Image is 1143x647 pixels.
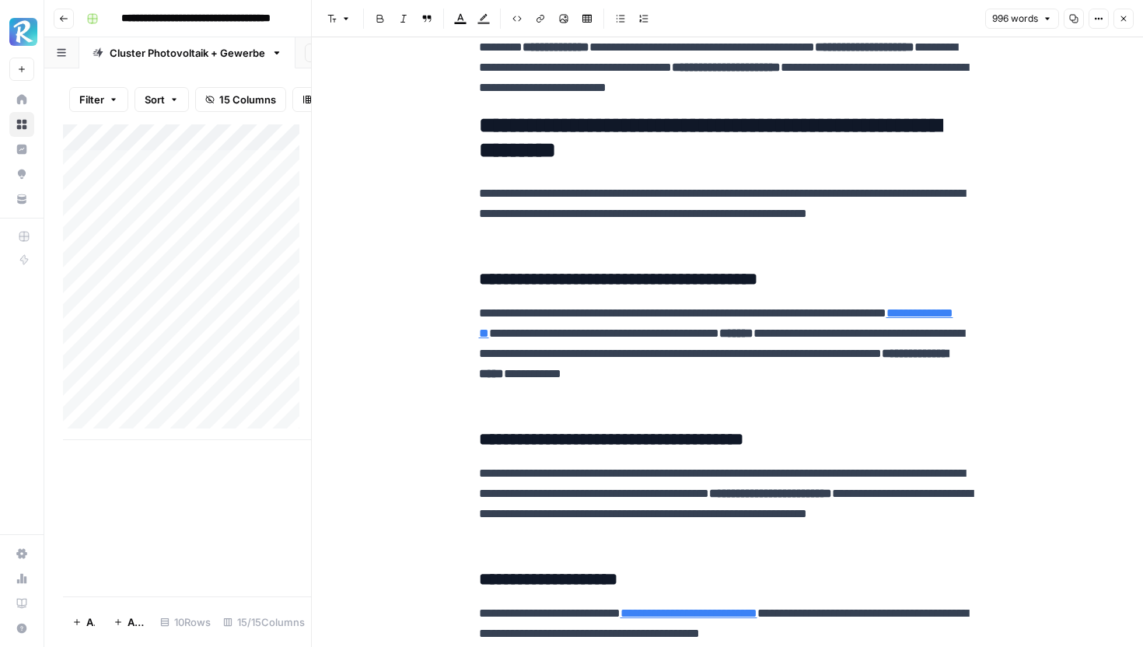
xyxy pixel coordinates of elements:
[985,9,1059,29] button: 996 words
[63,610,104,635] button: Add Row
[79,37,295,68] a: Cluster Photovoltaik + Gewerbe
[9,591,34,616] a: Learning Hub
[219,92,276,107] span: 15 Columns
[86,614,95,630] span: Add Row
[9,616,34,641] button: Help + Support
[128,614,145,630] span: Add 10 Rows
[69,87,128,112] button: Filter
[9,187,34,212] a: Your Data
[9,12,34,51] button: Workspace: Radyant
[9,112,34,137] a: Browse
[9,162,34,187] a: Opportunities
[9,541,34,566] a: Settings
[9,137,34,162] a: Insights
[79,92,104,107] span: Filter
[110,45,265,61] div: Cluster Photovoltaik + Gewerbe
[195,87,286,112] button: 15 Columns
[9,18,37,46] img: Radyant Logo
[9,87,34,112] a: Home
[104,610,154,635] button: Add 10 Rows
[145,92,165,107] span: Sort
[9,566,34,591] a: Usage
[154,610,217,635] div: 10 Rows
[992,12,1038,26] span: 996 words
[135,87,189,112] button: Sort
[217,610,311,635] div: 15/15 Columns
